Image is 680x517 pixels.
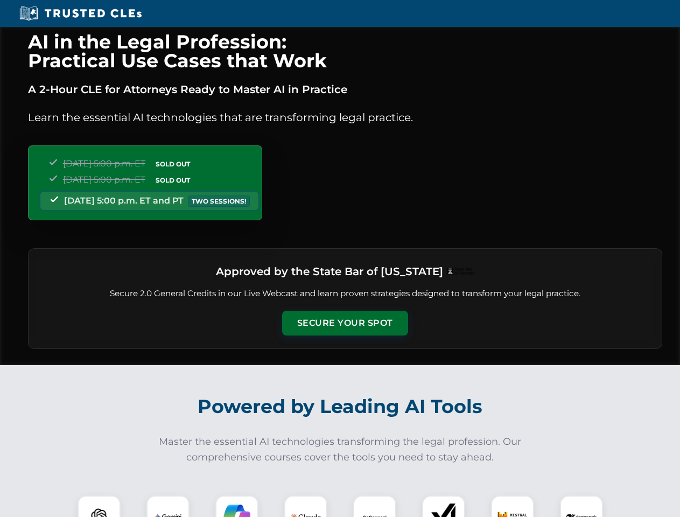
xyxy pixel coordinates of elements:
[282,311,408,336] button: Secure Your Spot
[152,174,194,186] span: SOLD OUT
[447,268,474,275] img: Logo
[63,158,145,169] span: [DATE] 5:00 p.m. ET
[42,388,639,425] h2: Powered by Leading AI Tools
[16,5,145,22] img: Trusted CLEs
[28,109,662,126] p: Learn the essential AI technologies that are transforming legal practice.
[152,434,529,465] p: Master the essential AI technologies transforming the legal profession. Our comprehensive courses...
[216,262,443,281] h3: Approved by the State Bar of [US_STATE]
[28,81,662,98] p: A 2-Hour CLE for Attorneys Ready to Master AI in Practice
[41,288,649,300] p: Secure 2.0 General Credits in our Live Webcast and learn proven strategies designed to transform ...
[63,174,145,185] span: [DATE] 5:00 p.m. ET
[152,158,194,170] span: SOLD OUT
[28,32,662,70] h1: AI in the Legal Profession: Practical Use Cases that Work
